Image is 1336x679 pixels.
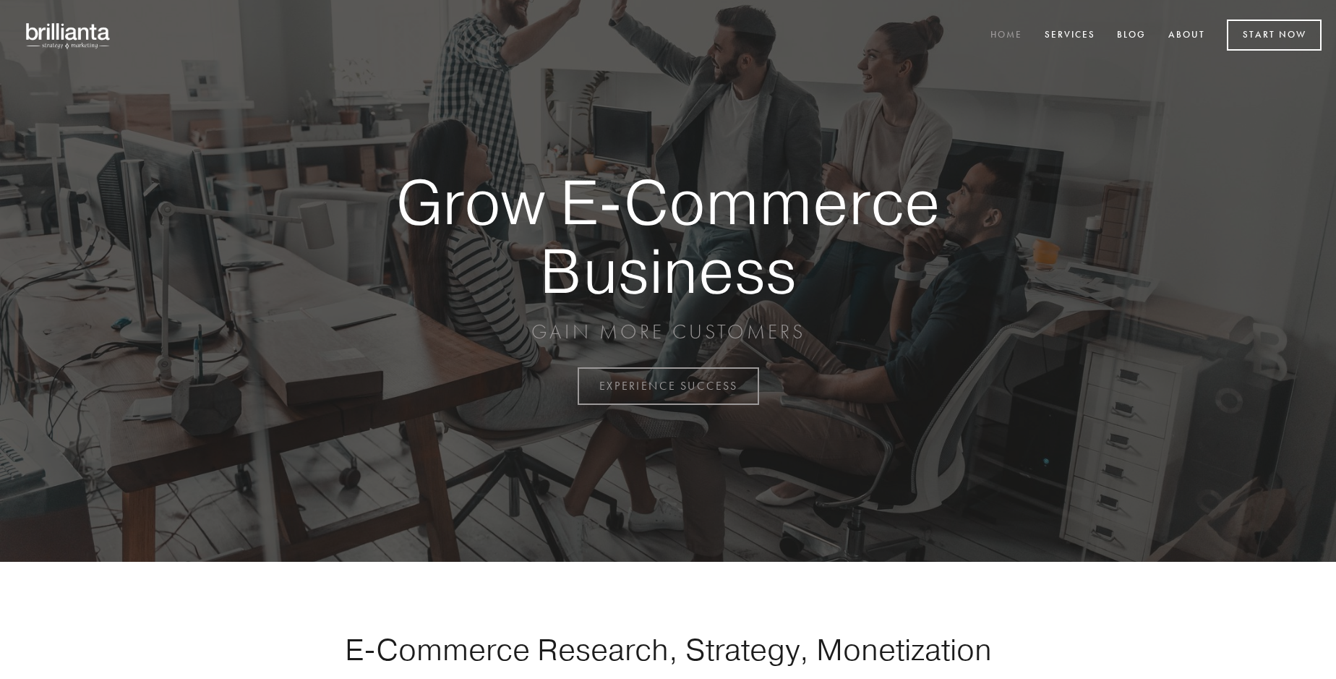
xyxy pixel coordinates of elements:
strong: Grow E-Commerce Business [346,168,990,304]
a: Start Now [1227,20,1322,51]
a: Home [981,24,1032,48]
img: brillianta - research, strategy, marketing [14,14,123,56]
a: About [1159,24,1215,48]
h1: E-Commerce Research, Strategy, Monetization [299,631,1037,667]
a: Services [1035,24,1105,48]
p: GAIN MORE CUSTOMERS [346,319,990,345]
a: EXPERIENCE SUCCESS [578,367,759,405]
a: Blog [1108,24,1155,48]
